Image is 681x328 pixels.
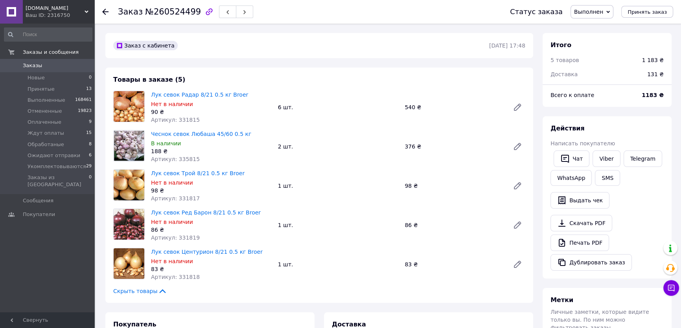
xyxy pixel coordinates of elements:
[114,91,144,122] img: Лук севок Радар 8/21 0.5 кг Broer
[510,99,525,115] a: Редактировать
[151,108,272,116] div: 90 ₴
[28,163,86,170] span: Укомплектовываются
[75,97,92,104] span: 168461
[595,170,620,186] button: SMS
[642,92,664,98] b: 1183 ₴
[89,174,92,188] span: 0
[89,141,92,148] span: 8
[151,140,181,147] span: В наличии
[151,170,245,176] a: Лук севок Трой 8/21 0.5 кг Broer
[89,119,92,126] span: 9
[151,274,200,280] span: Артикул: 331818
[151,209,261,216] a: Лук севок Ред Барон 8/21 0.5 кг Broer
[401,102,506,113] div: 540 ₴
[275,259,402,270] div: 1 шт.
[550,71,578,77] span: Доставка
[510,139,525,154] a: Редактировать
[102,8,109,16] div: Вернуться назад
[78,108,92,115] span: 19823
[624,150,662,167] a: Telegram
[23,197,53,204] span: Сообщения
[89,74,92,81] span: 0
[550,140,615,147] span: Написать покупателю
[114,130,144,161] img: Чеснок севок Любаша 45/60 0.5 кг
[621,6,673,18] button: Принять заказ
[332,321,366,328] span: Доставка
[628,9,667,15] span: Принять заказ
[23,211,55,218] span: Покупатели
[151,226,272,234] div: 86 ₴
[28,130,64,137] span: Ждут оплаты
[26,12,94,19] div: Ваш ID: 2316750
[151,131,251,137] a: Чеснок севок Любаша 45/60 0.5 кг
[401,259,506,270] div: 83 ₴
[550,170,592,186] a: WhatsApp
[275,102,402,113] div: 6 шт.
[151,156,200,162] span: Артикул: 335815
[113,41,178,50] div: Заказ с кабинета
[23,62,42,69] span: Заказы
[574,9,603,15] span: Выполнен
[151,180,193,186] span: Нет в наличии
[550,125,585,132] span: Действия
[663,280,679,296] button: Чат с покупателем
[114,248,144,279] img: Лук севок Центурион 8/21 0.5 кг Broer
[510,178,525,194] a: Редактировать
[86,86,92,93] span: 13
[593,150,620,167] a: Viber
[401,180,506,191] div: 98 ₴
[113,321,156,328] span: Покупатель
[151,258,193,264] span: Нет в наличии
[145,7,201,16] span: №260524499
[275,141,402,152] div: 2 шт.
[114,209,144,240] img: Лук севок Ред Барон 8/21 0.5 кг Broer
[550,254,632,271] button: Дублировать заказ
[510,8,563,16] div: Статус заказа
[151,235,200,241] span: Артикул: 331819
[550,235,609,251] a: Печать PDF
[550,57,579,63] span: 5 товаров
[550,296,573,304] span: Метки
[550,92,594,98] span: Всего к оплате
[86,163,92,170] span: 29
[151,117,200,123] span: Артикул: 331815
[642,66,668,83] div: 131 ₴
[151,92,248,98] a: Лук севок Радар 8/21 0.5 кг Broer
[489,42,525,49] time: [DATE] 17:48
[28,152,80,159] span: Ожидают отправки
[151,265,272,273] div: 83 ₴
[28,86,55,93] span: Принятые
[113,76,185,83] span: Товары в заказе (5)
[86,130,92,137] span: 15
[118,7,143,16] span: Заказ
[28,119,61,126] span: Оплаченные
[510,257,525,272] a: Редактировать
[28,141,64,148] span: Обработаные
[151,101,193,107] span: Нет в наличии
[151,187,272,194] div: 98 ₴
[26,5,85,12] span: Agroretail.com.ua
[89,152,92,159] span: 6
[114,170,144,200] img: Лук севок Трой 8/21 0.5 кг Broer
[510,217,525,233] a: Редактировать
[642,56,664,64] div: 1 183 ₴
[554,150,589,167] button: Чат
[550,192,609,209] button: Выдать чек
[275,180,402,191] div: 1 шт.
[550,215,612,231] a: Скачать PDF
[23,49,79,56] span: Заказы и сообщения
[151,195,200,202] span: Артикул: 331817
[28,97,65,104] span: Выполненные
[4,27,92,42] input: Поиск
[28,174,89,188] span: Заказы из [GEOGRAPHIC_DATA]
[275,220,402,231] div: 1 шт.
[28,108,62,115] span: Отмененные
[113,287,167,295] span: Скрыть товары
[550,41,571,49] span: Итого
[151,147,272,155] div: 188 ₴
[28,74,45,81] span: Новые
[401,220,506,231] div: 86 ₴
[151,249,263,255] a: Лук севок Центурион 8/21 0.5 кг Broer
[401,141,506,152] div: 376 ₴
[151,219,193,225] span: Нет в наличии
